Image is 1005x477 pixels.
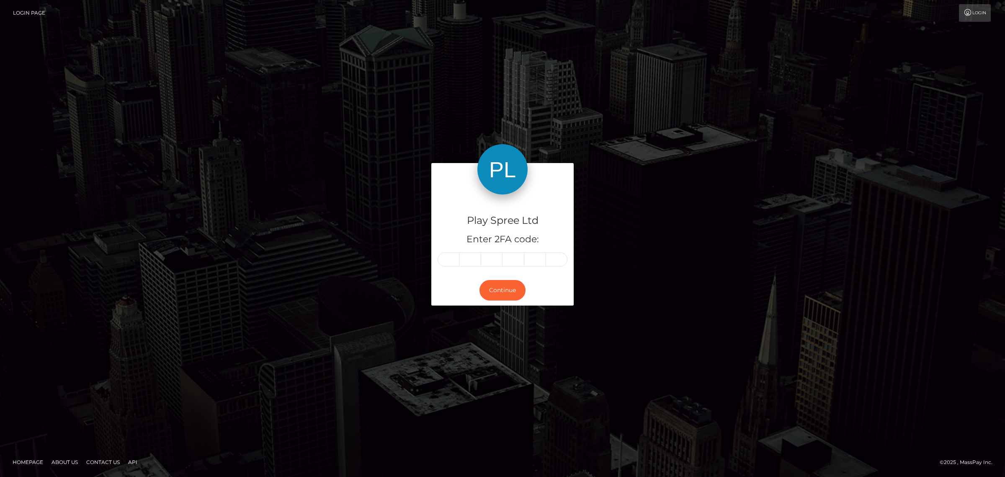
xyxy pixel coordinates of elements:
a: Login [959,4,991,22]
h4: Play Spree Ltd [438,213,567,228]
a: API [125,456,141,469]
img: Play Spree Ltd [477,144,528,194]
a: Contact Us [83,456,123,469]
div: © 2025 , MassPay Inc. [940,458,999,467]
a: About Us [48,456,81,469]
a: Login Page [13,4,45,22]
h5: Enter 2FA code: [438,233,567,246]
a: Homepage [9,456,46,469]
button: Continue [479,280,526,301]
